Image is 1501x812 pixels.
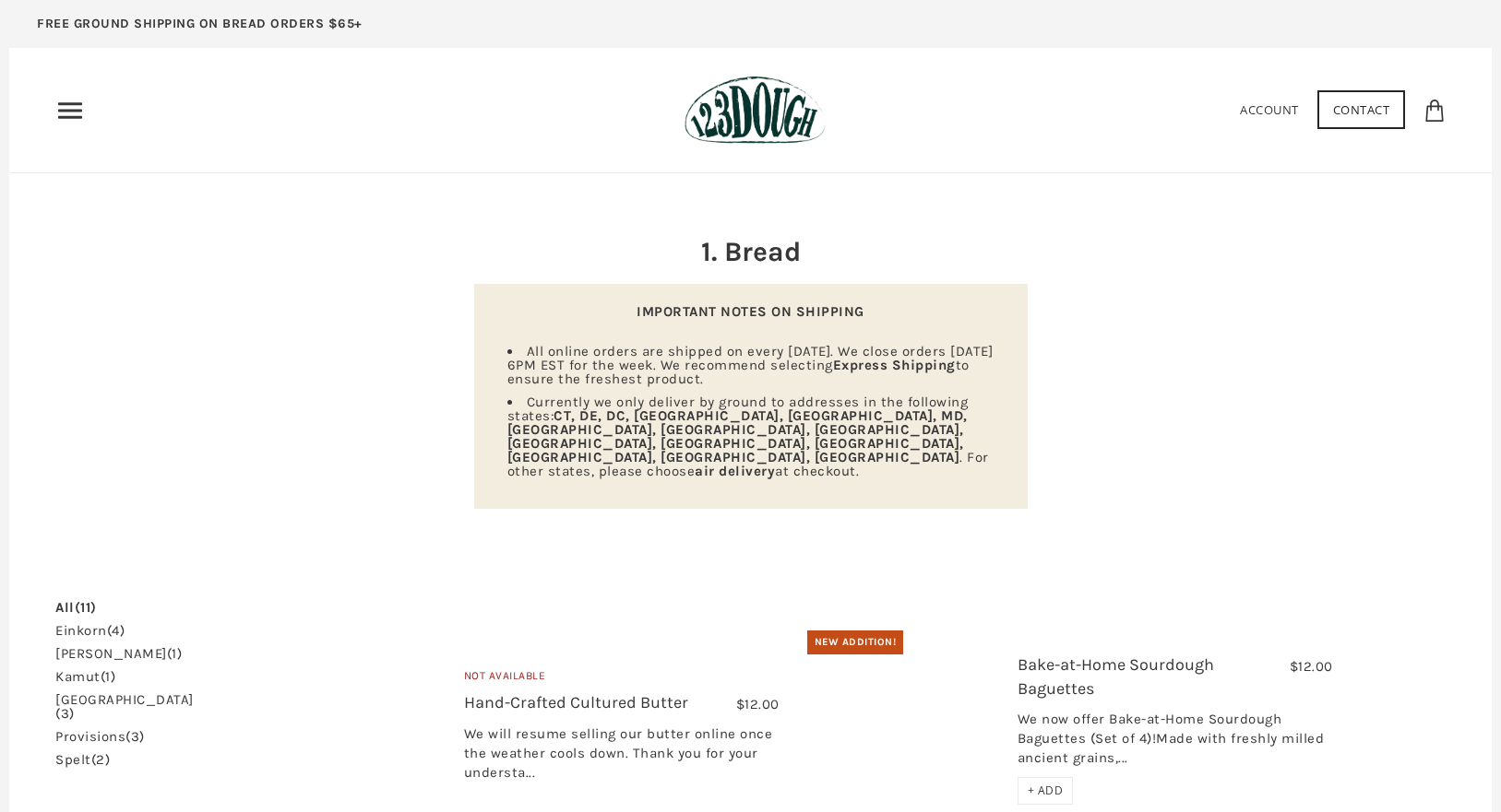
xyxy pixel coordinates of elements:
[1317,90,1406,129] a: Contact
[736,696,780,712] span: $12.00
[107,622,125,639] span: (4)
[37,14,363,34] p: FREE GROUND SHIPPING ON BREAD ORDERS $65+
[1028,783,1064,798] span: + ADD
[807,630,904,654] div: New Addition!
[507,407,968,465] strong: CT, DE, DC, [GEOGRAPHIC_DATA], [GEOGRAPHIC_DATA], MD, [GEOGRAPHIC_DATA], [GEOGRAPHIC_DATA], [GEOG...
[75,599,97,616] span: (11)
[1240,101,1299,118] a: Account
[507,394,989,479] span: Currently we only deliver by ground to addresses in the following states: . For other states, ple...
[637,303,864,320] strong: IMPORTANT NOTES ON SHIPPING
[55,96,85,125] nav: Primary
[125,728,145,745] span: (3)
[101,668,116,685] span: (1)
[55,601,97,615] a: All(11)
[464,692,688,712] a: Hand-Crafted Cultured Butter
[1018,654,1214,698] a: Bake-at-Home Sourdough Baguettes
[507,343,994,387] span: All online orders are shipped on every [DATE]. We close orders [DATE] 6PM EST for the week. We re...
[167,645,183,662] span: (1)
[55,753,110,767] a: spelt(2)
[55,670,115,684] a: kamut(1)
[833,357,956,373] strong: Express Shipping
[1018,777,1074,805] div: + ADD
[1018,710,1333,777] div: We now offer Bake-at-Home Sourdough Baguettes (Set of 4)!Made with freshly milled ancient grains,...
[1290,658,1333,675] span: $12.00
[55,730,145,744] a: provisions(3)
[55,647,182,661] a: [PERSON_NAME](1)
[55,693,194,721] a: [GEOGRAPHIC_DATA](3)
[55,624,125,638] a: einkorn(4)
[474,232,1028,271] h2: 1. Bread
[55,705,75,722] span: (3)
[685,76,826,145] img: 123Dough Bakery
[695,463,775,479] strong: air delivery
[464,667,780,692] div: Not Available
[91,751,111,768] span: (2)
[464,724,780,792] div: We will resume selling our butter online once the weather cools down. Thank you for your understa...
[9,9,390,48] a: FREE GROUND SHIPPING ON BREAD ORDERS $65+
